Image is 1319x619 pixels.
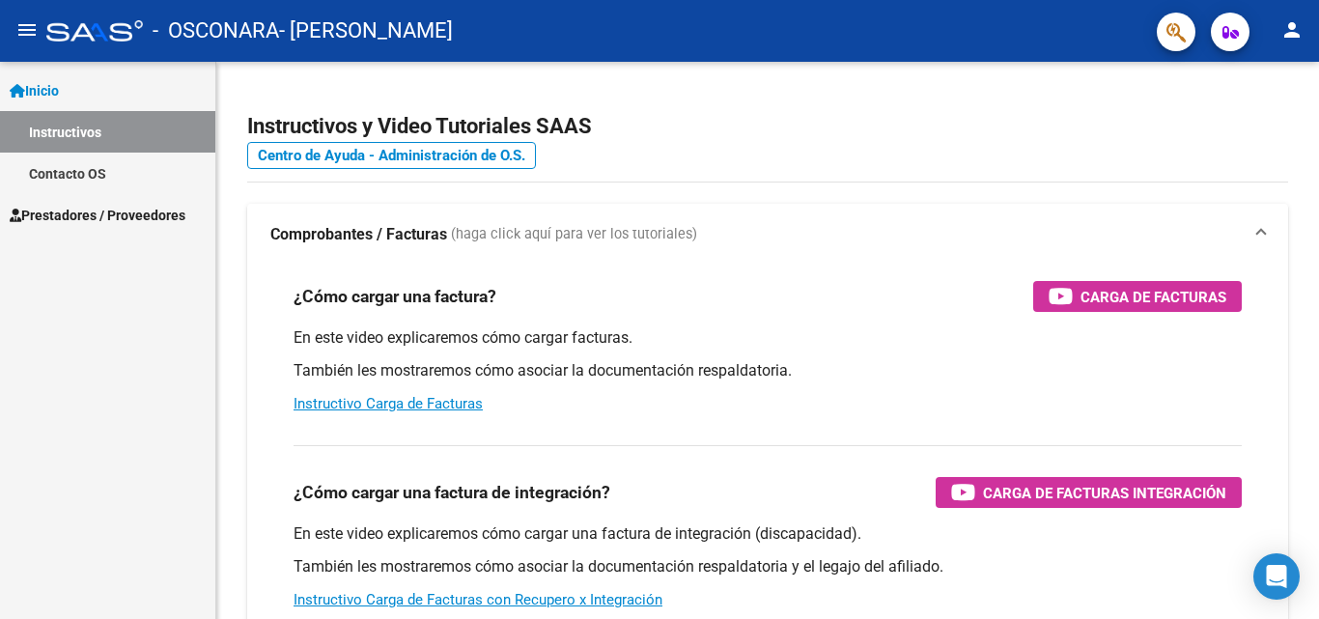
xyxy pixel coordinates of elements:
[247,204,1288,266] mat-expansion-panel-header: Comprobantes / Facturas (haga click aquí para ver los tutoriales)
[294,523,1242,545] p: En este video explicaremos cómo cargar una factura de integración (discapacidad).
[1280,18,1304,42] mat-icon: person
[294,556,1242,577] p: También les mostraremos cómo asociar la documentación respaldatoria y el legajo del afiliado.
[294,395,483,412] a: Instructivo Carga de Facturas
[294,360,1242,381] p: También les mostraremos cómo asociar la documentación respaldatoria.
[247,108,1288,145] h2: Instructivos y Video Tutoriales SAAS
[279,10,453,52] span: - [PERSON_NAME]
[936,477,1242,508] button: Carga de Facturas Integración
[294,479,610,506] h3: ¿Cómo cargar una factura de integración?
[451,224,697,245] span: (haga click aquí para ver los tutoriales)
[153,10,279,52] span: - OSCONARA
[15,18,39,42] mat-icon: menu
[294,327,1242,349] p: En este video explicaremos cómo cargar facturas.
[10,205,185,226] span: Prestadores / Proveedores
[1253,553,1300,600] div: Open Intercom Messenger
[983,481,1226,505] span: Carga de Facturas Integración
[10,80,59,101] span: Inicio
[247,142,536,169] a: Centro de Ayuda - Administración de O.S.
[270,224,447,245] strong: Comprobantes / Facturas
[294,591,662,608] a: Instructivo Carga de Facturas con Recupero x Integración
[1033,281,1242,312] button: Carga de Facturas
[1080,285,1226,309] span: Carga de Facturas
[294,283,496,310] h3: ¿Cómo cargar una factura?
